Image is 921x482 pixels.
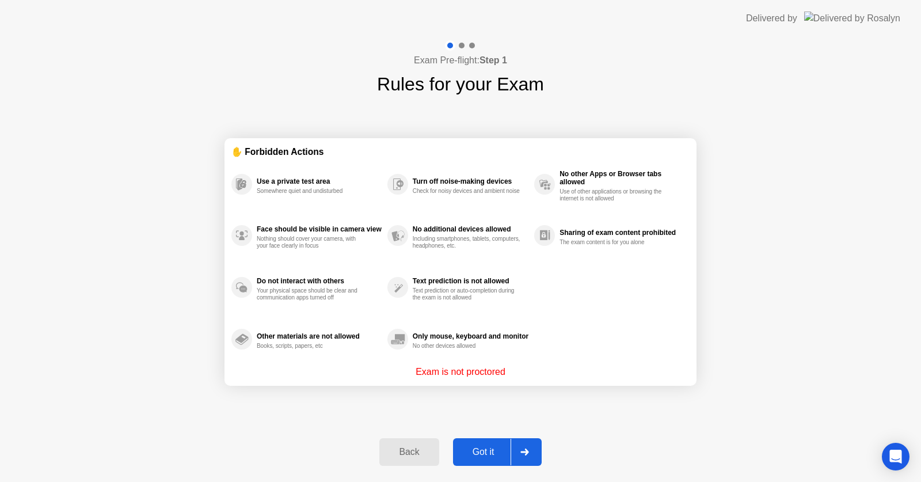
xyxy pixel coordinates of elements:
div: Back [383,447,435,457]
div: No other devices allowed [413,343,522,350]
div: Check for noisy devices and ambient noise [413,188,522,195]
div: Text prediction is not allowed [413,277,528,285]
h1: Rules for your Exam [377,70,544,98]
div: Use a private test area [257,177,382,185]
button: Got it [453,438,542,466]
p: Exam is not proctored [416,365,505,379]
div: Including smartphones, tablets, computers, headphones, etc. [413,236,522,249]
div: ✋ Forbidden Actions [231,145,690,158]
div: The exam content is for you alone [560,239,668,246]
div: Use of other applications or browsing the internet is not allowed [560,188,668,202]
div: Face should be visible in camera view [257,225,382,233]
div: No additional devices allowed [413,225,528,233]
div: Nothing should cover your camera, with your face clearly in focus [257,236,366,249]
div: Turn off noise-making devices [413,177,528,185]
div: Your physical space should be clear and communication apps turned off [257,287,366,301]
img: Delivered by Rosalyn [804,12,900,25]
div: Open Intercom Messenger [882,443,909,470]
div: No other Apps or Browser tabs allowed [560,170,684,186]
div: Got it [456,447,511,457]
div: Do not interact with others [257,277,382,285]
div: Delivered by [746,12,797,25]
b: Step 1 [479,55,507,65]
div: Other materials are not allowed [257,332,382,340]
div: Only mouse, keyboard and monitor [413,332,528,340]
h4: Exam Pre-flight: [414,54,507,67]
div: Text prediction or auto-completion during the exam is not allowed [413,287,522,301]
div: Somewhere quiet and undisturbed [257,188,366,195]
div: Books, scripts, papers, etc [257,343,366,350]
div: Sharing of exam content prohibited [560,229,684,237]
button: Back [379,438,439,466]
